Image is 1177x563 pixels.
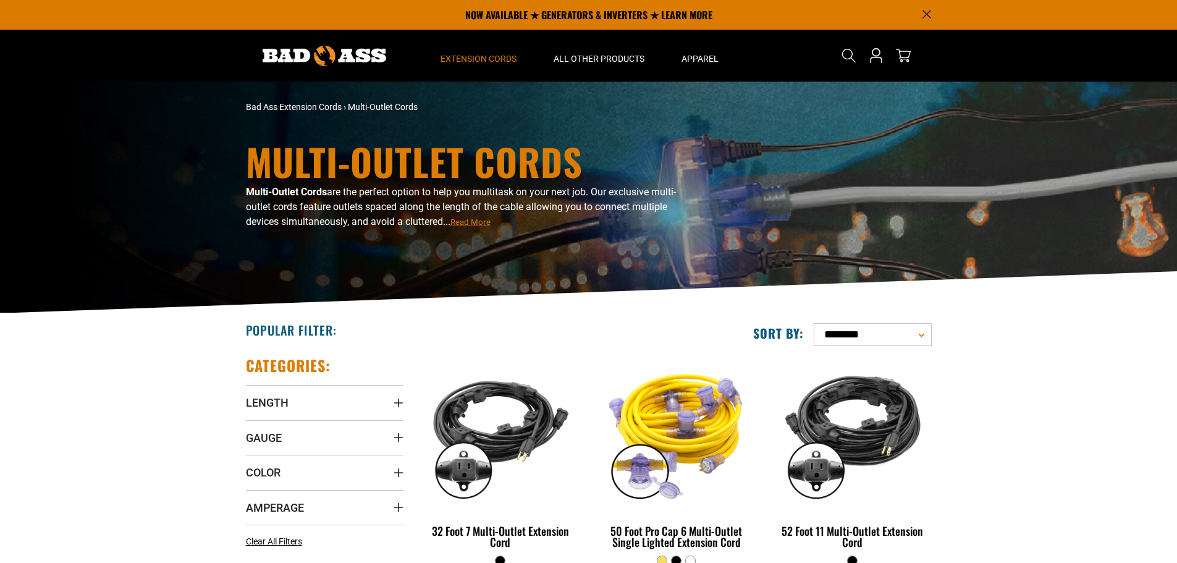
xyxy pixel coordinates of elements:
img: yellow [599,362,754,504]
span: Extension Cords [441,53,517,64]
img: black [423,362,578,504]
summary: All Other Products [535,30,663,82]
nav: breadcrumbs [246,101,697,114]
span: Length [246,396,289,410]
span: All Other Products [554,53,644,64]
summary: Amperage [246,490,403,525]
summary: Color [246,455,403,489]
a: Bad Ass Extension Cords [246,102,342,112]
summary: Extension Cords [422,30,535,82]
b: Multi-Outlet Cords [246,186,327,198]
img: black [775,362,930,504]
summary: Gauge [246,420,403,455]
a: yellow 50 Foot Pro Cap 6 Multi-Outlet Single Lighted Extension Cord [597,356,755,555]
span: Apparel [681,53,719,64]
span: Multi-Outlet Cords [348,102,418,112]
span: Color [246,465,281,480]
span: Clear All Filters [246,536,302,546]
div: 52 Foot 11 Multi-Outlet Extension Cord [774,525,931,548]
img: Bad Ass Extension Cords [263,46,386,66]
div: 32 Foot 7 Multi-Outlet Extension Cord [422,525,580,548]
h1: Multi-Outlet Cords [246,143,697,180]
summary: Search [839,46,859,66]
summary: Length [246,385,403,420]
h2: Popular Filter: [246,322,337,338]
span: Read More [450,218,491,227]
summary: Apparel [663,30,737,82]
a: black 32 Foot 7 Multi-Outlet Extension Cord [422,356,580,555]
a: black 52 Foot 11 Multi-Outlet Extension Cord [774,356,931,555]
span: Amperage [246,501,304,515]
a: Clear All Filters [246,535,307,548]
span: Gauge [246,431,282,445]
label: Sort by: [753,325,804,341]
h2: Categories: [246,356,331,375]
div: 50 Foot Pro Cap 6 Multi-Outlet Single Lighted Extension Cord [597,525,755,548]
span: › [344,102,346,112]
span: are the perfect option to help you multitask on your next job. Our exclusive multi-outlet cords f... [246,186,676,227]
